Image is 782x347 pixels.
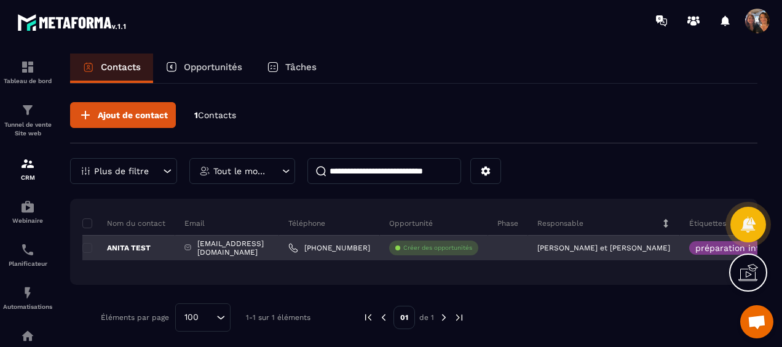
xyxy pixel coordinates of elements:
img: next [454,312,465,323]
p: Téléphone [288,218,325,228]
p: Opportunités [184,62,242,73]
p: de 1 [419,313,434,322]
p: Étiquettes [689,218,726,228]
img: automations [20,285,35,300]
a: automationsautomationsWebinaire [3,190,52,233]
a: [PHONE_NUMBER] [288,243,370,253]
img: prev [363,312,374,323]
img: formation [20,60,35,74]
a: formationformationTableau de bord [3,50,52,94]
p: Opportunité [389,218,433,228]
p: CRM [3,174,52,181]
input: Search for option [203,311,213,324]
a: automationsautomationsAutomatisations [3,276,52,319]
p: Planificateur [3,260,52,267]
img: logo [17,11,128,33]
a: Contacts [70,54,153,83]
span: Contacts [198,110,236,120]
p: ANITA TEST [82,243,151,253]
a: Tâches [255,54,329,83]
button: Ajout de contact [70,102,176,128]
a: schedulerschedulerPlanificateur [3,233,52,276]
p: Éléments par page [101,313,169,322]
img: scheduler [20,242,35,257]
p: Nom du contact [82,218,165,228]
a: formationformationTunnel de vente Site web [3,94,52,147]
a: Opportunités [153,54,255,83]
p: 01 [393,306,415,329]
img: automations [20,199,35,214]
span: Ajout de contact [98,109,168,121]
img: formation [20,103,35,118]
p: Automatisations [3,303,52,310]
img: automations [20,329,35,343]
img: next [438,312,449,323]
div: Search for option [175,303,231,332]
p: Tableau de bord [3,78,52,84]
p: Tunnel de vente Site web [3,121,52,138]
img: formation [20,156,35,171]
p: Email [184,218,205,228]
p: Responsable [537,218,583,228]
p: Tâches [285,62,317,73]
a: formationformationCRM [3,147,52,190]
p: 1 [194,110,236,121]
p: Tout le monde [213,167,268,175]
p: [PERSON_NAME] et [PERSON_NAME] [537,244,670,252]
p: Plus de filtre [94,167,149,175]
div: Ouvrir le chat [740,305,773,338]
p: 1-1 sur 1 éléments [246,313,310,322]
span: 100 [180,311,203,324]
p: Contacts [101,62,141,73]
p: Créer des opportunités [403,244,472,252]
p: Webinaire [3,217,52,224]
img: prev [378,312,389,323]
p: Phase [497,218,518,228]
